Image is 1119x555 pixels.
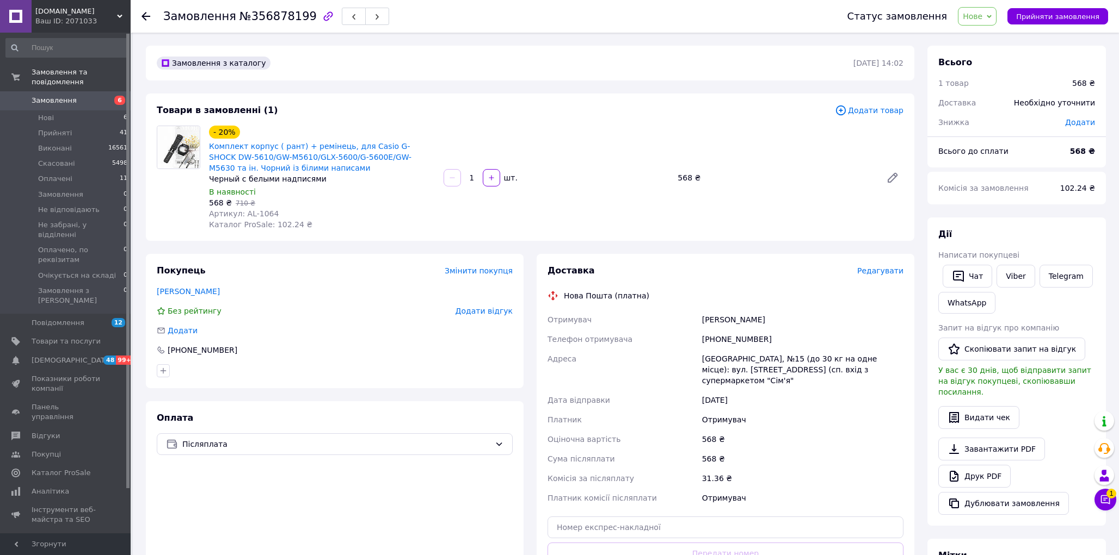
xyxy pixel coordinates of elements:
span: Комісія за замовлення [938,184,1029,192]
img: Комплект корпус ( рант) + ремінець, для Casio G-SHOCK DW-5610/GW-M5610/GLX-5600/G-5600E/GW-M5630 ... [157,126,200,169]
span: Замовлення та повідомлення [32,67,131,87]
span: Отримувач [548,315,592,324]
span: Не відповідають [38,205,100,215]
span: Знижка [938,118,969,127]
span: Додати відгук [456,307,513,315]
span: Каталог ProSale [32,468,90,478]
div: Черный с белыми надписями [209,173,435,184]
span: 0 [124,271,127,280]
a: Друк PDF [938,465,1011,488]
div: 568 ₴ [700,429,906,449]
span: Платник [548,415,582,424]
span: Телефон отримувача [548,335,632,344]
span: Прийняті [38,128,72,138]
span: Написати покупцеві [938,251,1019,259]
div: 31.36 ₴ [700,469,906,488]
span: У вас є 30 днів, щоб відправити запит на відгук покупцеві, скопіювавши посилання. [938,366,1091,396]
span: Всього до сплати [938,147,1009,155]
div: [PHONE_NUMBER] [167,345,238,356]
span: Замовлення [163,10,236,23]
span: Повідомлення [32,318,84,328]
span: Оплачено, по реквізитам [38,245,124,265]
span: 48 [103,356,116,365]
span: Не забрані, у відділенні [38,220,124,240]
span: Адреса [548,354,576,363]
span: Без рейтингу [168,307,222,315]
span: Оплачені [38,174,72,184]
span: Прийняти замовлення [1016,13,1099,21]
span: 6 [114,96,125,105]
span: В наявності [209,188,256,196]
div: Повернутися назад [142,11,150,22]
button: Прийняти замовлення [1007,8,1108,24]
span: Дії [938,229,952,239]
div: Статус замовлення [847,11,948,22]
div: 568 ₴ [1072,78,1095,89]
span: 5498 [112,159,127,169]
span: Товари та послуги [32,336,101,346]
time: [DATE] 14:02 [853,59,903,67]
span: Комісія за післяплату [548,474,634,483]
button: Чат з покупцем1 [1095,489,1116,510]
span: Інструменти веб-майстра та SEO [32,505,101,525]
div: Необхідно уточнити [1007,91,1102,115]
span: Редагувати [857,266,903,275]
a: WhatsApp [938,292,995,314]
span: Доставка [548,265,595,276]
a: Telegram [1040,265,1093,288]
span: Виконані [38,144,72,153]
button: Дублювати замовлення [938,492,1069,515]
div: Замовлення з каталогу [157,57,270,70]
span: [DEMOGRAPHIC_DATA] [32,356,112,365]
span: 0 [124,205,127,215]
span: Аналітика [32,487,69,496]
span: Платник комісії післяплати [548,494,657,502]
span: 11 [120,174,127,184]
span: Каталог ProSale: 102.24 ₴ [209,220,312,229]
span: Додати [168,326,198,335]
span: Показники роботи компанії [32,374,101,394]
span: 710 ₴ [236,199,255,207]
div: [PHONE_NUMBER] [700,329,906,349]
span: Замовлення з [PERSON_NAME] [38,286,124,305]
span: 1 товар [938,79,969,88]
span: №356878199 [239,10,317,23]
span: Панель управління [32,402,101,422]
span: Замовлення [32,96,77,105]
div: [PERSON_NAME] [700,310,906,329]
span: 12 [112,318,125,327]
span: Доставка [938,98,976,107]
button: Чат [943,265,992,288]
span: Дата відправки [548,396,610,404]
a: Редагувати [882,167,903,189]
span: Нове [963,12,982,21]
span: 0 [124,245,127,265]
span: 0 [124,286,127,305]
div: 568 ₴ [673,170,877,185]
span: 99+ [116,356,134,365]
span: Відгуки [32,431,60,441]
div: 568 ₴ [700,449,906,469]
span: 0 [124,220,127,240]
a: [PERSON_NAME] [157,287,220,296]
span: Товари в замовленні (1) [157,105,278,115]
span: Запит на відгук про компанію [938,323,1059,332]
span: 41 [120,128,127,138]
span: Додати товар [835,104,903,116]
div: Отримувач [700,410,906,429]
span: Додати [1065,118,1095,127]
div: [GEOGRAPHIC_DATA], №15 (до 30 кг на одне місце): вул. [STREET_ADDRESS] (сп. вхід з супермаркетом ... [700,349,906,390]
div: Ваш ID: 2071033 [35,16,131,26]
span: Змінити покупця [445,266,513,275]
span: Післяплата [182,438,490,450]
span: Замовлення [38,190,83,199]
span: 6 [124,113,127,123]
span: Покупець [157,265,206,276]
div: шт. [501,172,519,183]
a: Комплект корпус ( рант) + ремінець, для Casio G-SHOCK DW-5610/GW-M5610/GLX-5600/G-5600E/GW-M5630 ... [209,142,411,172]
span: Покупці [32,450,61,459]
span: 0 [124,190,127,199]
span: Скасовані [38,159,75,169]
div: - 20% [209,126,240,139]
span: Patch.org.ua [35,7,117,16]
